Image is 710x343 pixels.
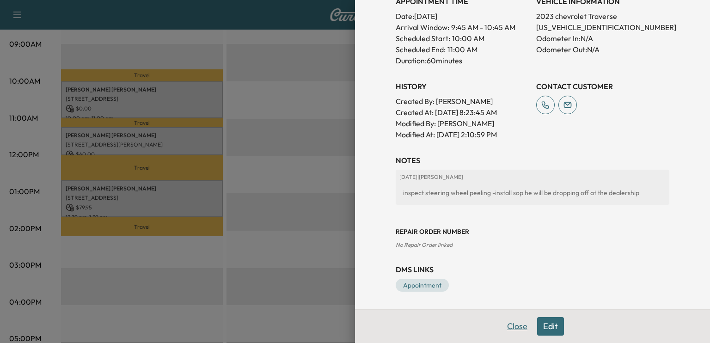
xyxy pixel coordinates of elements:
span: 9:45 AM - 10:45 AM [451,22,515,33]
p: 10:00 AM [452,33,484,44]
h3: History [396,81,529,92]
button: Close [501,317,533,336]
p: Modified At : [DATE] 2:10:59 PM [396,129,529,140]
p: [US_VEHICLE_IDENTIFICATION_NUMBER] [536,22,669,33]
p: Scheduled Start: [396,33,450,44]
h3: Repair Order number [396,227,669,236]
p: Created At : [DATE] 8:23:45 AM [396,107,529,118]
p: Duration: 60 minutes [396,55,529,66]
p: Odometer In: N/A [536,33,669,44]
p: Arrival Window: [396,22,529,33]
p: Date: [DATE] [396,11,529,22]
p: [DATE] | [PERSON_NAME] [399,173,666,181]
button: Edit [537,317,564,336]
p: Created By : [PERSON_NAME] [396,96,529,107]
p: Scheduled End: [396,44,446,55]
span: No Repair Order linked [396,241,453,248]
p: 2023 chevrolet Traverse [536,11,669,22]
h3: NOTES [396,155,669,166]
h3: CONTACT CUSTOMER [536,81,669,92]
a: Appointment [396,279,449,292]
p: Modified By : [PERSON_NAME] [396,118,529,129]
p: Odometer Out: N/A [536,44,669,55]
h3: DMS Links [396,264,669,275]
div: inspect steering wheel peeling -install sop he will be dropping off at the dealership [399,184,666,201]
p: 11:00 AM [447,44,477,55]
